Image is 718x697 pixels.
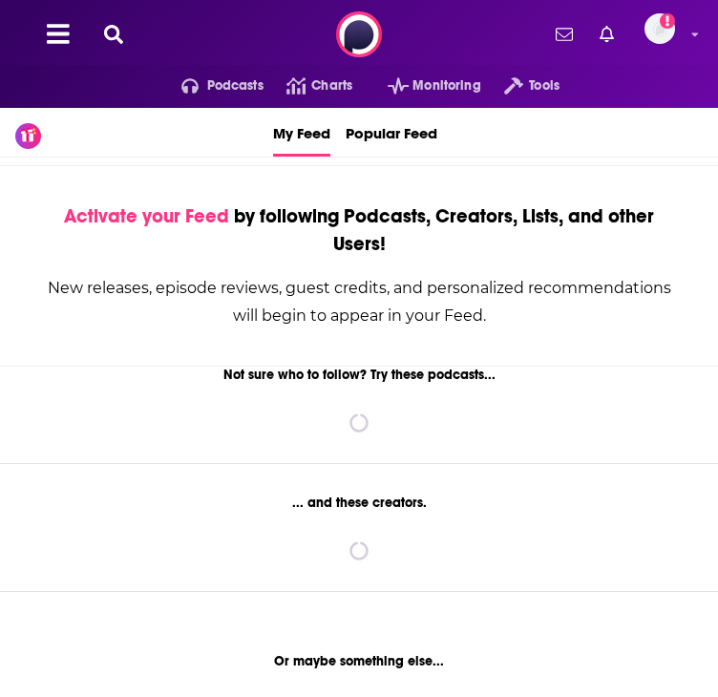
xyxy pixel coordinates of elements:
a: Show notifications dropdown [548,18,581,51]
button: open menu [158,71,264,101]
span: Activate your Feed [64,204,229,228]
button: open menu [481,71,560,101]
a: My Feed [273,108,330,157]
img: Podchaser - Follow, Share and Rate Podcasts [336,11,382,57]
button: open menu [365,71,481,101]
a: Popular Feed [346,108,437,157]
span: Logged in as kathrynwhite [644,13,675,44]
svg: Add a profile image [660,13,675,29]
a: Logged in as kathrynwhite [644,13,686,55]
span: Popular Feed [346,112,437,154]
span: Tools [529,73,560,99]
a: Show notifications dropdown [592,18,622,51]
span: Podcasts [207,73,264,99]
div: by following Podcasts, Creators, Lists, and other Users! [47,202,671,258]
span: My Feed [273,112,330,154]
span: Charts [311,73,352,99]
a: Charts [264,71,352,101]
span: Monitoring [412,73,480,99]
img: User Profile [644,13,675,44]
div: New releases, episode reviews, guest credits, and personalized recommendations will begin to appe... [47,274,671,329]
